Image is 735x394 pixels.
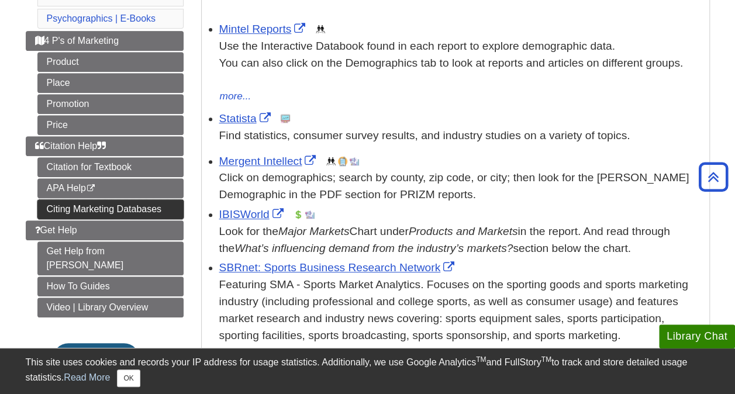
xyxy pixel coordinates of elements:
[37,73,184,93] a: Place
[219,261,458,274] a: Link opens in new window
[26,220,184,240] a: Get Help
[47,13,156,23] a: Psychographics | E-Books
[219,38,703,88] div: Use the Interactive Databook found in each report to explore demographic data. You can also click...
[37,178,184,198] a: APA Help
[659,324,735,348] button: Library Chat
[64,372,110,382] a: Read More
[278,225,350,237] i: Major Markets
[117,369,140,387] button: Close
[86,185,96,192] i: This link opens in a new window
[219,127,703,144] p: Find statistics, consumer survey results, and industry studies on a variety of topics.
[37,199,184,219] a: Citing Marketing Databases
[219,155,319,167] a: Link opens in new window
[37,277,184,296] a: How To Guides
[695,169,732,185] a: Back to Top
[219,23,309,35] a: Link opens in new window
[37,241,184,275] a: Get Help from [PERSON_NAME]
[476,355,486,364] sup: TM
[26,136,184,156] a: Citation Help
[219,223,703,257] div: Look for the Chart under in the report. And read through the section below the chart.
[350,157,359,166] img: Industry Report
[541,355,551,364] sup: TM
[219,170,703,203] div: Click on demographics; search by county, zip code, or city; then look for the [PERSON_NAME] Demog...
[326,157,336,166] img: Demographics
[219,88,252,105] button: more...
[409,225,518,237] i: Products and Markets
[316,25,325,34] img: Demographics
[37,94,184,114] a: Promotion
[53,343,140,375] button: En español
[26,31,184,51] a: 4 P's of Marketing
[37,157,184,177] a: Citation for Textbook
[338,157,347,166] img: Company Information
[305,210,315,219] img: Industry Report
[281,114,290,123] img: Statistics
[37,298,184,317] a: Video | Library Overview
[35,141,106,151] span: Citation Help
[37,115,184,135] a: Price
[219,112,274,125] a: Link opens in new window
[35,225,77,235] span: Get Help
[35,36,119,46] span: 4 P's of Marketing
[294,210,303,219] img: Financial Report
[219,208,287,220] a: Link opens in new window
[26,355,710,387] div: This site uses cookies and records your IP address for usage statistics. Additionally, we use Goo...
[219,277,703,344] p: Featuring SMA - Sports Market Analytics. Focuses on the sporting goods and sports marketing indus...
[37,52,184,72] a: Product
[234,242,513,254] i: What’s influencing demand from the industry’s markets?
